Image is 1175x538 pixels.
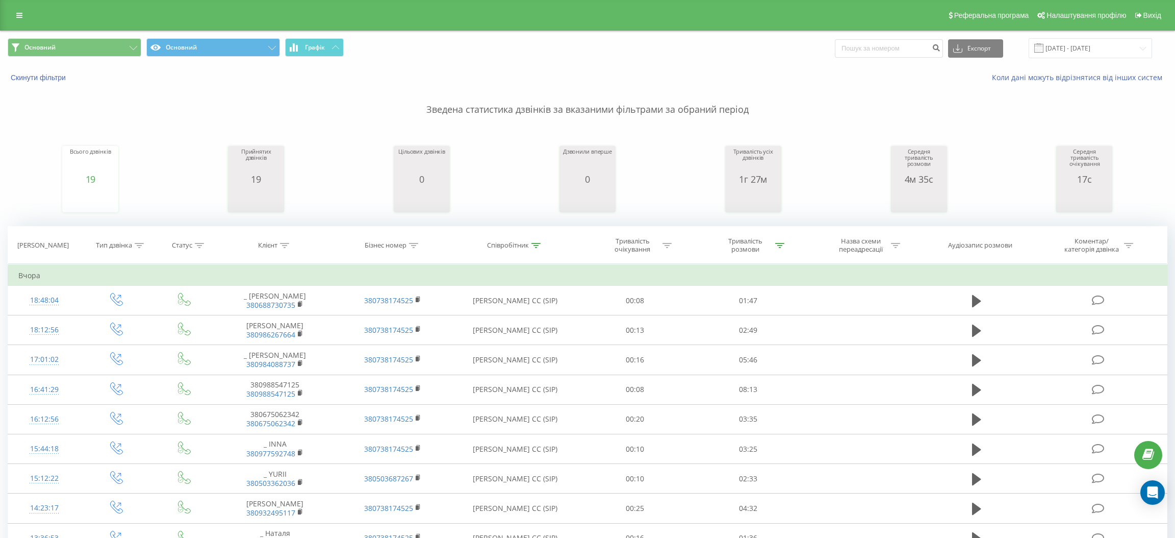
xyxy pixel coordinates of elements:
button: Графік [285,38,344,57]
td: 00:10 [578,434,692,464]
div: Тривалість очікування [605,237,660,254]
a: 380688730735 [246,300,295,310]
div: Прийнятих дзвінків [231,149,282,174]
span: Реферальна програма [954,11,1029,19]
td: 00:08 [578,286,692,315]
a: 380738174525 [364,503,413,513]
div: 18:48:04 [18,290,70,310]
div: Тип дзвінка [96,241,132,250]
a: 380738174525 [364,414,413,424]
td: _ INNA [216,434,334,464]
td: 02:33 [692,464,805,494]
div: 16:12:56 [18,409,70,429]
td: [PERSON_NAME] CC (SIP) [451,345,578,375]
td: 380675062342 [216,404,334,434]
div: Аудіозапис розмови [948,241,1012,250]
div: 15:12:22 [18,469,70,488]
td: 00:08 [578,375,692,404]
div: Тривалість усіх дзвінків [728,149,779,174]
span: Основний [24,43,56,52]
td: 00:10 [578,464,692,494]
div: 16:41:29 [18,380,70,400]
input: Пошук за номером [835,39,943,58]
button: Основний [146,38,280,57]
a: 380988547125 [246,389,295,399]
div: [PERSON_NAME] [17,241,69,250]
div: 19 [70,174,111,184]
td: 08:13 [692,375,805,404]
td: _ [PERSON_NAME] [216,345,334,375]
a: 380738174525 [364,444,413,454]
a: 380738174525 [364,296,413,305]
div: Коментар/категорія дзвінка [1062,237,1121,254]
div: 0 [563,174,612,184]
td: 00:16 [578,345,692,375]
a: 380932495117 [246,508,295,518]
div: Середня тривалість розмови [893,149,944,174]
td: 02:49 [692,315,805,345]
td: _ YURII [216,464,334,494]
div: 14:23:17 [18,498,70,518]
td: [PERSON_NAME] [216,315,334,345]
div: Статус [172,241,192,250]
td: _ [PERSON_NAME] [216,286,334,315]
a: Коли дані можуть відрізнятися вiд інших систем [992,72,1167,82]
a: 380738174525 [364,384,413,394]
td: [PERSON_NAME] CC (SIP) [451,375,578,404]
div: 4м 35с [893,174,944,184]
td: 03:25 [692,434,805,464]
div: Співробітник [487,241,529,250]
div: Бізнес номер [365,241,406,250]
td: [PERSON_NAME] CC (SIP) [451,494,578,523]
div: 1г 27м [728,174,779,184]
td: [PERSON_NAME] CC (SIP) [451,286,578,315]
td: 04:32 [692,494,805,523]
td: 01:47 [692,286,805,315]
td: 03:35 [692,404,805,434]
td: 00:13 [578,315,692,345]
td: [PERSON_NAME] CC (SIP) [451,434,578,464]
a: 380977592748 [246,449,295,458]
span: Вихід [1143,11,1161,19]
div: 18:12:56 [18,320,70,340]
div: 15:44:18 [18,439,70,459]
a: 380503362036 [246,478,295,488]
span: Графік [305,44,325,51]
td: 00:20 [578,404,692,434]
a: 380675062342 [246,419,295,428]
td: [PERSON_NAME] [216,494,334,523]
div: Open Intercom Messenger [1140,480,1165,505]
p: Зведена статистика дзвінків за вказаними фільтрами за обраний період [8,83,1167,116]
button: Основний [8,38,141,57]
div: Середня тривалість очікування [1059,149,1110,174]
td: [PERSON_NAME] CC (SIP) [451,315,578,345]
div: 17с [1059,174,1110,184]
div: Цільових дзвінків [398,149,445,174]
div: Тривалість розмови [718,237,773,254]
td: Вчора [8,265,1167,286]
a: 380986267664 [246,330,295,339]
td: 05:46 [692,345,805,375]
div: 17:01:02 [18,350,70,370]
span: Налаштування профілю [1046,11,1126,19]
div: 19 [231,174,282,184]
a: 380984088737 [246,359,295,369]
a: 380738174525 [364,355,413,364]
a: 380738174525 [364,325,413,335]
td: 00:25 [578,494,692,523]
td: [PERSON_NAME] CC (SIP) [451,464,578,494]
div: Назва схеми переадресації [834,237,888,254]
div: Клієнт [258,241,277,250]
button: Експорт [948,39,1003,58]
a: 380503687267 [364,474,413,483]
div: Всього дзвінків [70,149,111,174]
div: 0 [398,174,445,184]
button: Скинути фільтри [8,73,71,82]
div: Дзвонили вперше [563,149,612,174]
td: 380988547125 [216,375,334,404]
td: [PERSON_NAME] CC (SIP) [451,404,578,434]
